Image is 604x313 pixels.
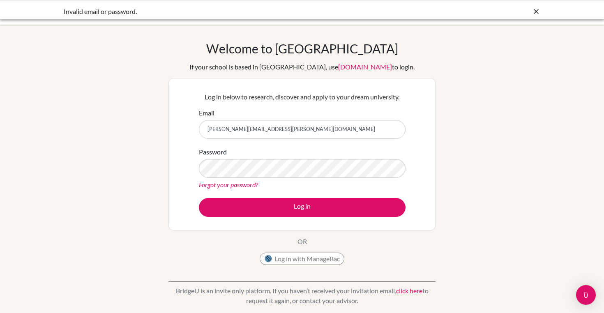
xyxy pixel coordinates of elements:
[396,287,422,295] a: click here
[338,63,392,71] a: [DOMAIN_NAME]
[206,41,398,56] h1: Welcome to [GEOGRAPHIC_DATA]
[64,7,417,16] div: Invalid email or password.
[189,62,415,72] div: If your school is based in [GEOGRAPHIC_DATA], use to login.
[199,108,214,118] label: Email
[199,181,258,189] a: Forgot your password?
[199,147,227,157] label: Password
[199,198,406,217] button: Log in
[297,237,307,246] p: OR
[199,92,406,102] p: Log in below to research, discover and apply to your dream university.
[576,285,596,305] div: Open Intercom Messenger
[168,286,436,306] p: BridgeU is an invite only platform. If you haven’t received your invitation email, to request it ...
[260,253,344,265] button: Log in with ManageBac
